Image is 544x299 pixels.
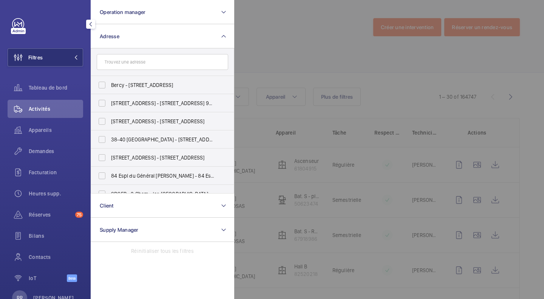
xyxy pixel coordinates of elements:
span: Heures supp. [29,190,83,197]
span: Contacts [29,253,83,261]
span: Facturation [29,169,83,176]
button: Filtres [8,48,83,67]
span: Activités [29,105,83,113]
span: Appareils [29,126,83,134]
span: IoT [29,274,67,282]
span: Beta [67,274,77,282]
span: Réserves [29,211,72,218]
span: Tableau de bord [29,84,83,91]
span: Demandes [29,147,83,155]
span: Filtres [28,54,43,61]
span: 75 [75,212,83,218]
span: Bilans [29,232,83,240]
